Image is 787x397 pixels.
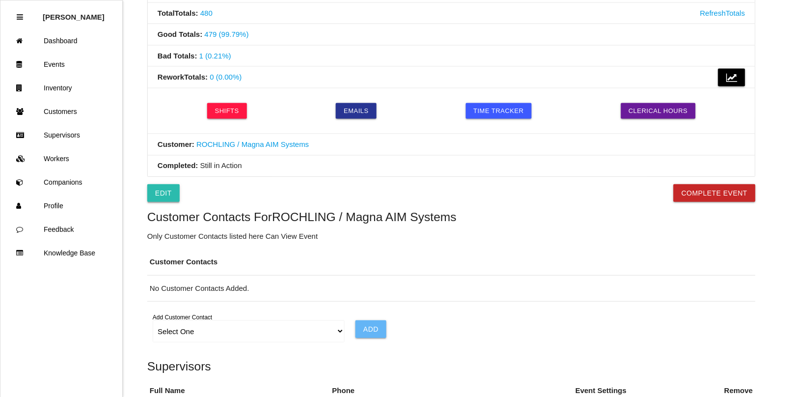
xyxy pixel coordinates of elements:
a: Refresh Totals [700,8,745,19]
a: Shifts [207,103,247,119]
a: Customers [0,100,122,123]
a: ROCHLING / Magna AIM Systems [196,140,309,148]
a: 479 (99.79%) [205,30,249,38]
a: 1 (0.21%) [199,52,231,60]
a: Knowledge Base [0,241,122,265]
a: Workers [0,147,122,170]
a: 0 (0.00%) [210,73,242,81]
h5: Customer Contacts For ROCHLING / Magna AIM Systems [147,210,756,224]
a: Profile [0,194,122,218]
a: Emails [336,103,377,119]
p: Rosie Blandino [43,5,105,21]
b: Bad Totals : [158,52,197,60]
b: Customer: [158,140,194,148]
a: Time Tracker [466,103,532,119]
li: Still in Action [148,156,755,177]
a: Clerical Hours [621,103,696,119]
button: Complete Event [674,184,756,202]
h5: Supervisors [147,360,756,373]
a: Feedback [0,218,122,241]
a: Inventory [0,76,122,100]
div: Close [17,5,23,29]
label: Add Customer Contact [153,313,212,322]
a: Events [0,53,122,76]
b: Completed: [158,162,198,170]
td: No Customer Contacts Added. [147,275,756,302]
a: Companions [0,170,122,194]
b: Total Totals : [158,9,198,17]
b: Rework Totals : [158,73,208,81]
a: Edit [147,184,180,202]
a: Supervisors [0,123,122,147]
th: Customer Contacts [147,249,756,275]
p: Only Customer Contacts listed here Can View Event [147,231,756,242]
a: 480 [200,9,213,17]
input: Add [355,320,386,338]
a: Dashboard [0,29,122,53]
b: Good Totals : [158,30,202,38]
